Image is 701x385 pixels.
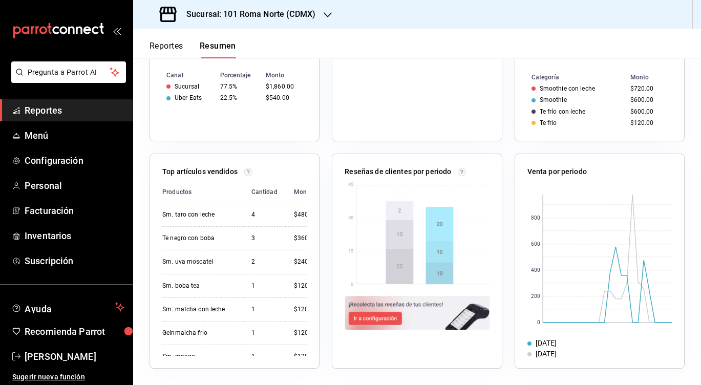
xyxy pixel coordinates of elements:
[540,108,585,115] div: Te frío con leche
[630,119,668,126] div: $120.00
[25,229,124,243] span: Inventarios
[294,352,317,361] div: $120.00
[150,41,183,58] button: Reportes
[262,70,319,81] th: Monto
[251,258,278,266] div: 2
[162,210,235,219] div: Sm. taro con leche
[294,329,317,337] div: $120.00
[294,210,317,219] div: $480.00
[630,85,668,92] div: $720.00
[25,325,124,338] span: Recomienda Parrot
[266,83,303,90] div: $1,860.00
[243,181,286,203] th: Cantidad
[25,154,124,167] span: Configuración
[113,27,121,35] button: open_drawer_menu
[150,70,216,81] th: Canal
[12,372,124,382] span: Sugerir nueva función
[536,338,557,349] div: [DATE]
[25,254,124,268] span: Suscripción
[540,85,595,92] div: Smoothie con leche
[162,181,243,203] th: Productos
[251,329,278,337] div: 1
[162,258,235,266] div: Sm. uva moscatel
[294,305,317,314] div: $120.00
[25,301,111,313] span: Ayuda
[11,61,126,83] button: Pregunta a Parrot AI
[251,305,278,314] div: 1
[7,74,126,85] a: Pregunta a Parrot AI
[345,166,451,177] p: Reseñas de clientes por periodo
[251,352,278,361] div: 1
[28,67,110,78] span: Pregunta a Parrot AI
[162,166,238,177] p: Top artículos vendidos
[530,294,540,300] text: 200
[251,282,278,290] div: 1
[178,8,315,20] h3: Sucursal: 101 Roma Norte (CDMX)
[175,94,202,101] div: Uber Eats
[25,179,124,193] span: Personal
[515,72,626,83] th: Categoría
[266,94,303,101] div: $540.00
[626,72,684,83] th: Monto
[286,181,317,203] th: Monto
[536,349,557,359] div: [DATE]
[530,268,540,273] text: 400
[540,96,567,103] div: Smoothie
[25,204,124,218] span: Facturación
[25,350,124,363] span: [PERSON_NAME]
[530,242,540,247] text: 600
[220,94,258,101] div: 22.5%
[251,210,278,219] div: 4
[162,329,235,337] div: Geinmaicha frio
[200,41,236,58] button: Resumen
[630,108,668,115] div: $600.00
[527,166,587,177] p: Venta por periodo
[220,83,258,90] div: 77.5%
[537,320,540,326] text: 0
[25,103,124,117] span: Reportes
[630,96,668,103] div: $600.00
[294,258,317,266] div: $240.00
[162,282,235,290] div: Sm. boba tea
[294,282,317,290] div: $120.00
[540,119,557,126] div: Te frio
[162,305,235,314] div: Sm. matcha con leche
[150,41,236,58] div: navigation tabs
[175,83,199,90] div: Sucursal
[25,129,124,142] span: Menú
[294,234,317,243] div: $360.00
[530,216,540,221] text: 800
[162,352,235,361] div: Sm. mango
[162,234,235,243] div: Te negro con boba
[216,70,262,81] th: Porcentaje
[251,234,278,243] div: 3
